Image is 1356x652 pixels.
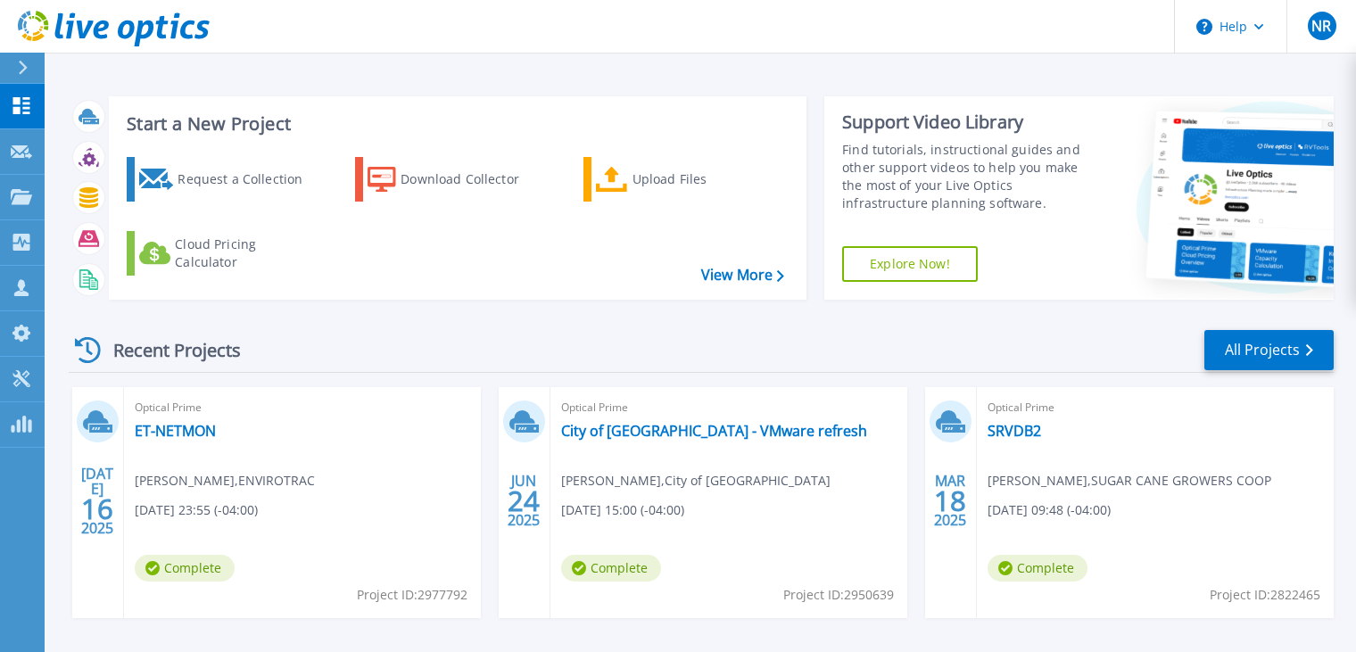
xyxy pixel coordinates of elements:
span: NR [1311,19,1331,33]
span: Complete [988,555,1087,582]
div: Find tutorials, instructional guides and other support videos to help you make the most of your L... [842,141,1098,212]
span: Optical Prime [135,398,470,417]
div: MAR 2025 [933,468,967,533]
span: [PERSON_NAME] , SUGAR CANE GROWERS COOP [988,471,1271,491]
div: JUN 2025 [507,468,541,533]
a: View More [701,267,784,284]
a: Download Collector [355,157,554,202]
span: Project ID: 2977792 [357,585,467,605]
div: [DATE] 2025 [80,468,114,533]
a: SRVDB2 [988,422,1041,440]
span: [DATE] 15:00 (-04:00) [561,500,684,520]
div: Download Collector [401,161,543,197]
span: [DATE] 23:55 (-04:00) [135,500,258,520]
span: [PERSON_NAME] , City of [GEOGRAPHIC_DATA] [561,471,831,491]
a: Explore Now! [842,246,978,282]
h3: Start a New Project [127,114,783,134]
span: Optical Prime [561,398,897,417]
span: Optical Prime [988,398,1323,417]
span: [PERSON_NAME] , ENVIROTRAC [135,471,315,491]
a: Request a Collection [127,157,326,202]
a: Upload Files [583,157,782,202]
span: Project ID: 2950639 [783,585,894,605]
span: [DATE] 09:48 (-04:00) [988,500,1111,520]
span: 16 [81,501,113,516]
div: Support Video Library [842,111,1098,134]
div: Cloud Pricing Calculator [175,235,318,271]
a: Cloud Pricing Calculator [127,231,326,276]
a: City of [GEOGRAPHIC_DATA] - VMware refresh [561,422,867,440]
span: 18 [934,493,966,508]
div: Recent Projects [69,328,265,372]
a: ET-NETMON [135,422,216,440]
span: Complete [135,555,235,582]
div: Request a Collection [178,161,320,197]
span: Complete [561,555,661,582]
a: All Projects [1204,330,1334,370]
span: Project ID: 2822465 [1210,585,1320,605]
span: 24 [508,493,540,508]
div: Upload Files [633,161,775,197]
